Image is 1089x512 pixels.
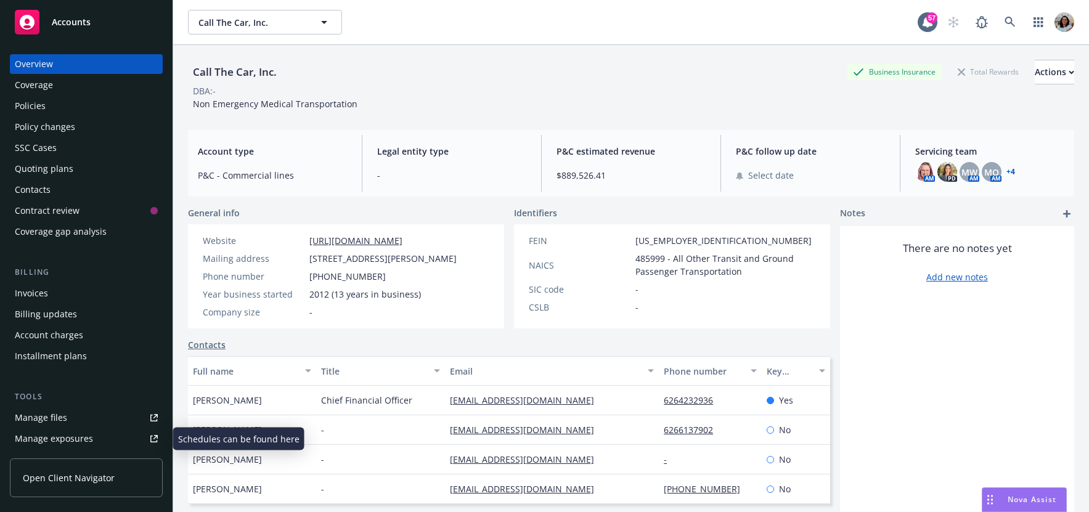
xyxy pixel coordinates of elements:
[321,423,324,436] span: -
[952,64,1025,79] div: Total Rewards
[10,429,163,449] a: Manage exposures
[1026,10,1051,35] a: Switch app
[15,408,67,428] div: Manage files
[198,145,347,158] span: Account type
[450,365,640,378] div: Email
[762,356,830,386] button: Key contact
[309,235,402,246] a: [URL][DOMAIN_NAME]
[15,138,57,158] div: SSC Cases
[309,252,457,265] span: [STREET_ADDRESS][PERSON_NAME]
[557,145,706,158] span: P&C estimated revenue
[779,394,793,407] span: Yes
[23,471,115,484] span: Open Client Navigator
[529,283,630,296] div: SIC code
[15,346,87,366] div: Installment plans
[15,180,51,200] div: Contacts
[514,206,557,219] span: Identifiers
[316,356,444,386] button: Title
[321,482,324,495] span: -
[15,75,53,95] div: Coverage
[198,16,305,29] span: Call The Car, Inc.
[529,301,630,314] div: CSLB
[10,96,163,116] a: Policies
[664,394,723,406] a: 6264232936
[10,5,163,39] a: Accounts
[309,306,312,319] span: -
[188,64,282,80] div: Call The Car, Inc.
[10,201,163,221] a: Contract review
[10,75,163,95] a: Coverage
[10,304,163,324] a: Billing updates
[937,162,957,182] img: photo
[450,424,604,436] a: [EMAIL_ADDRESS][DOMAIN_NAME]
[1008,494,1056,505] span: Nova Assist
[203,288,304,301] div: Year business started
[15,222,107,242] div: Coverage gap analysis
[15,117,75,137] div: Policy changes
[203,270,304,283] div: Phone number
[941,10,966,35] a: Start snowing
[779,453,791,466] span: No
[1059,206,1074,221] a: add
[529,234,630,247] div: FEIN
[193,84,216,97] div: DBA: -
[10,180,163,200] a: Contacts
[203,234,304,247] div: Website
[961,166,977,179] span: MW
[193,482,262,495] span: [PERSON_NAME]
[10,266,163,278] div: Billing
[15,201,80,221] div: Contract review
[10,159,163,179] a: Quoting plans
[377,145,526,158] span: Legal entity type
[450,483,604,495] a: [EMAIL_ADDRESS][DOMAIN_NAME]
[15,96,46,116] div: Policies
[15,304,77,324] div: Billing updates
[10,346,163,366] a: Installment plans
[193,453,262,466] span: [PERSON_NAME]
[926,270,988,283] a: Add new notes
[10,222,163,242] a: Coverage gap analysis
[193,98,357,110] span: Non Emergency Medical Transportation
[664,483,750,495] a: [PHONE_NUMBER]
[847,64,942,79] div: Business Insurance
[10,391,163,403] div: Tools
[736,145,885,158] span: P&C follow up date
[984,166,999,179] span: MQ
[664,453,677,465] a: -
[840,206,865,221] span: Notes
[10,325,163,345] a: Account charges
[1006,168,1015,176] a: +4
[982,488,998,511] div: Drag to move
[10,408,163,428] a: Manage files
[309,270,386,283] span: [PHONE_NUMBER]
[664,365,743,378] div: Phone number
[445,356,659,386] button: Email
[321,453,324,466] span: -
[982,487,1067,512] button: Nova Assist
[188,356,316,386] button: Full name
[926,12,937,23] div: 57
[779,423,791,436] span: No
[15,429,93,449] div: Manage exposures
[450,394,604,406] a: [EMAIL_ADDRESS][DOMAIN_NAME]
[321,365,426,378] div: Title
[309,288,421,301] span: 2012 (13 years in business)
[15,54,53,74] div: Overview
[998,10,1022,35] a: Search
[1035,60,1074,84] button: Actions
[635,252,815,278] span: 485999 - All Other Transit and Ground Passenger Transportation
[915,145,1064,158] span: Servicing team
[10,117,163,137] a: Policy changes
[969,10,994,35] a: Report a Bug
[529,259,630,272] div: NAICS
[915,162,935,182] img: photo
[15,159,73,179] div: Quoting plans
[664,424,723,436] a: 6266137902
[10,138,163,158] a: SSC Cases
[10,283,163,303] a: Invoices
[635,283,638,296] span: -
[193,365,298,378] div: Full name
[767,365,812,378] div: Key contact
